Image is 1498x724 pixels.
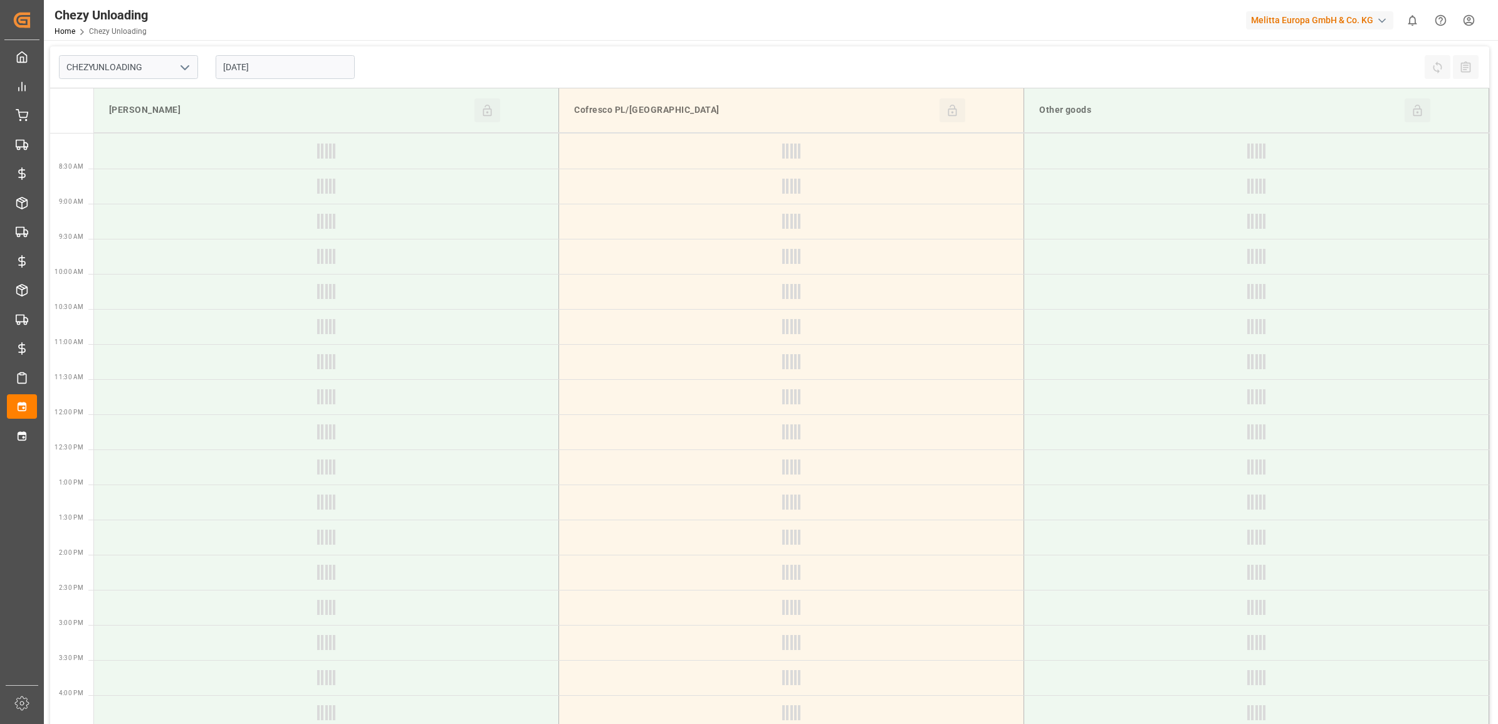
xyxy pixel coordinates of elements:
[55,6,148,24] div: Chezy Unloading
[1398,6,1427,34] button: show 0 new notifications
[1034,98,1405,122] div: Other goods
[1246,11,1393,29] div: Melitta Europa GmbH & Co. KG
[59,233,83,240] span: 9:30 AM
[59,690,83,696] span: 4:00 PM
[59,584,83,591] span: 2:30 PM
[55,444,83,451] span: 12:30 PM
[55,27,75,36] a: Home
[59,619,83,626] span: 3:00 PM
[569,98,940,122] div: Cofresco PL/[GEOGRAPHIC_DATA]
[55,303,83,310] span: 10:30 AM
[216,55,355,79] input: DD.MM.YYYY
[59,55,198,79] input: Type to search/select
[59,654,83,661] span: 3:30 PM
[59,549,83,556] span: 2:00 PM
[59,514,83,521] span: 1:30 PM
[59,163,83,170] span: 8:30 AM
[59,198,83,205] span: 9:00 AM
[55,338,83,345] span: 11:00 AM
[55,374,83,380] span: 11:30 AM
[55,409,83,416] span: 12:00 PM
[1246,8,1398,32] button: Melitta Europa GmbH & Co. KG
[1427,6,1455,34] button: Help Center
[104,98,474,122] div: [PERSON_NAME]
[55,268,83,275] span: 10:00 AM
[175,58,194,77] button: open menu
[59,479,83,486] span: 1:00 PM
